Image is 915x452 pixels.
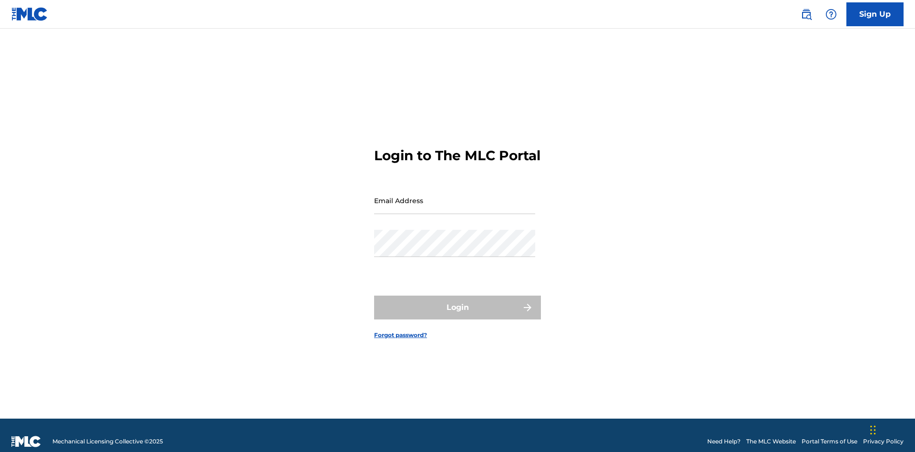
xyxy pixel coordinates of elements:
img: help [825,9,837,20]
iframe: Chat Widget [867,406,915,452]
a: Public Search [797,5,816,24]
a: Portal Terms of Use [802,437,857,446]
div: Help [822,5,841,24]
h3: Login to The MLC Portal [374,147,540,164]
a: Forgot password? [374,331,427,339]
a: Sign Up [846,2,904,26]
a: The MLC Website [746,437,796,446]
a: Need Help? [707,437,741,446]
img: search [801,9,812,20]
img: MLC Logo [11,7,48,21]
a: Privacy Policy [863,437,904,446]
img: logo [11,436,41,447]
span: Mechanical Licensing Collective © 2025 [52,437,163,446]
div: Drag [870,416,876,444]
